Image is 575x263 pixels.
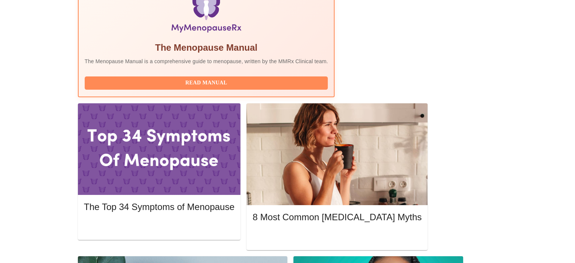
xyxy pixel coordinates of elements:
button: Read More [84,220,234,233]
button: Read Manual [85,76,328,90]
h5: The Top 34 Symptoms of Menopause [84,201,234,213]
button: Read More [253,230,422,244]
p: The Menopause Manual is a comprehensive guide to menopause, written by the MMRx Clinical team. [85,58,328,65]
h5: 8 Most Common [MEDICAL_DATA] Myths [253,211,422,223]
span: Read More [260,232,414,242]
a: Read Manual [85,79,330,86]
span: Read Manual [92,78,321,88]
span: Read More [91,222,227,231]
h5: The Menopause Manual [85,42,328,54]
a: Read More [253,233,423,240]
a: Read More [84,223,236,229]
